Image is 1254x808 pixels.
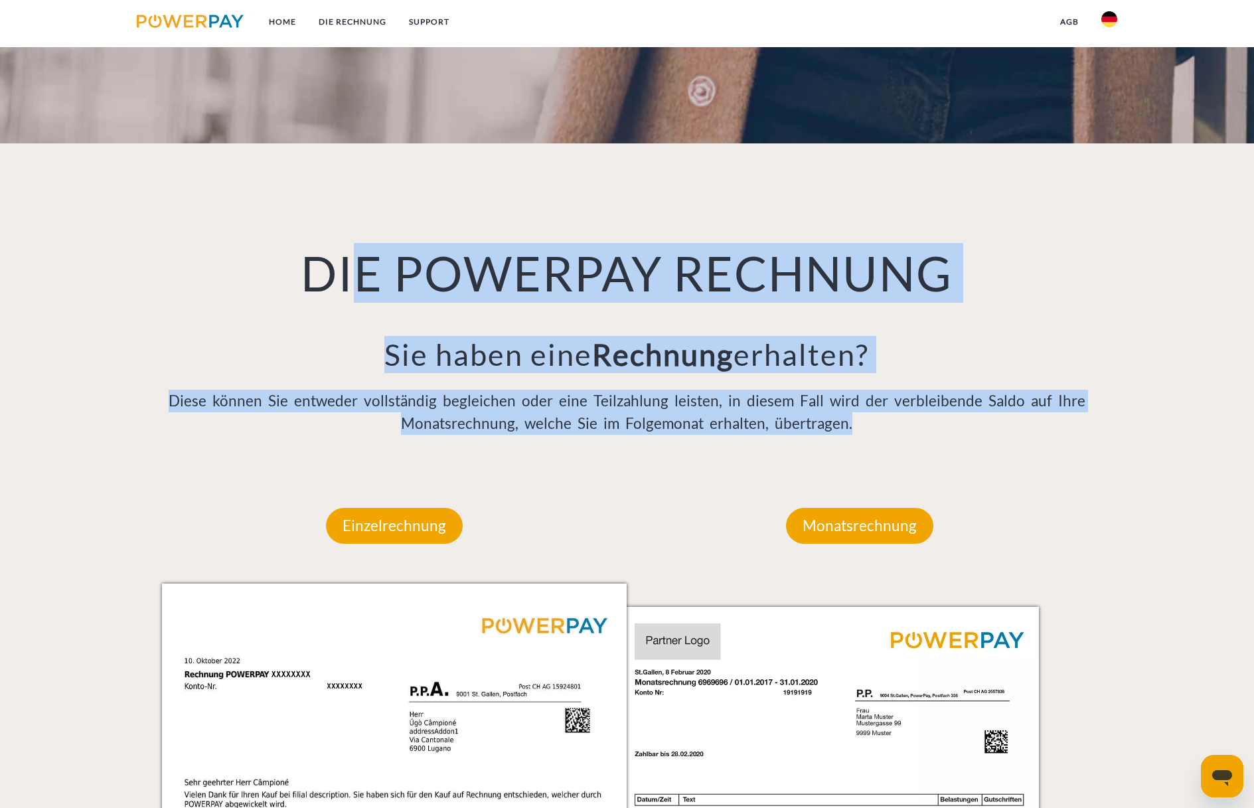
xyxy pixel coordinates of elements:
a: SUPPORT [398,10,461,34]
a: DIE RECHNUNG [307,10,398,34]
p: Einzelrechnung [326,508,463,544]
a: Home [258,10,307,34]
h1: DIE POWERPAY RECHNUNG [162,243,1093,303]
p: Monatsrechnung [786,508,933,544]
p: Diese können Sie entweder vollständig begleichen oder eine Teilzahlung leisten, in diesem Fall wi... [162,390,1093,435]
img: logo-powerpay.svg [137,15,244,28]
img: de [1101,11,1117,27]
iframe: Schaltfläche zum Öffnen des Messaging-Fensters [1201,755,1243,797]
a: agb [1049,10,1090,34]
b: Rechnung [592,337,734,372]
h3: Sie haben eine erhalten? [162,336,1093,373]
